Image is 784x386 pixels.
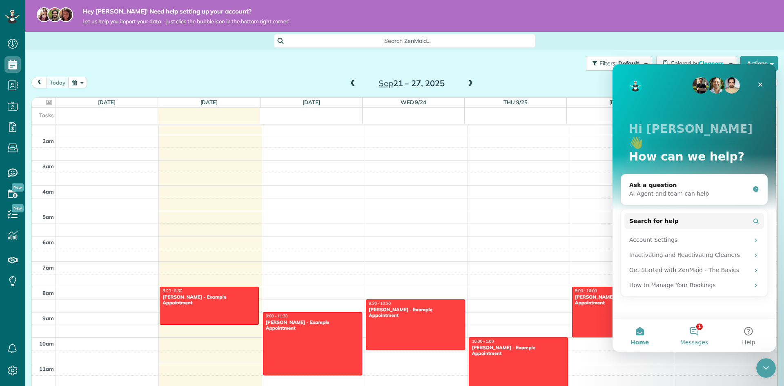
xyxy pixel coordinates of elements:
[369,301,391,306] span: 8:30 - 10:30
[618,60,640,67] span: Default
[31,77,47,88] button: prev
[39,366,54,372] span: 11am
[599,60,617,67] span: Filters:
[582,56,652,71] a: Filters: Default
[12,183,24,192] span: New
[670,60,726,67] span: Colored by
[42,138,54,144] span: 2am
[163,288,182,293] span: 8:00 - 9:30
[37,7,51,22] img: maria-72a9807cf96188c08ef61303f053569d2e2a8a1cde33d635c8a3ac13582a053d.jpg
[82,18,290,25] span: Let us help you import your data - just click the bubble icon in the bottom right corner!
[42,315,54,321] span: 9am
[503,99,528,105] a: Thu 9/25
[656,56,737,71] button: Colored byCleaners
[471,345,566,357] div: [PERSON_NAME] - Example Appointment
[586,56,652,71] button: Filters: Default
[379,78,393,88] span: Sep
[39,112,54,118] span: Tasks
[265,319,360,331] div: [PERSON_NAME] - Example Appointment
[609,99,627,105] a: [DATE]
[42,188,54,195] span: 4am
[42,214,54,220] span: 5am
[42,163,54,170] span: 3am
[266,313,288,319] span: 9:00 - 11:30
[12,204,24,212] span: New
[612,64,776,352] iframe: Intercom live chat
[740,56,778,71] button: Actions
[58,7,73,22] img: michelle-19f622bdf1676172e81f8f8fba1fb50e276960ebfe0243fe18214015130c80e4.jpg
[303,99,320,105] a: [DATE]
[42,290,54,296] span: 8am
[401,99,427,105] a: Wed 9/24
[472,339,494,344] span: 10:00 - 1:00
[575,294,669,306] div: [PERSON_NAME] - Example Appointment
[39,340,54,347] span: 10am
[162,294,256,306] div: [PERSON_NAME] - Example Appointment
[361,79,463,88] h2: 21 – 27, 2025
[200,99,218,105] a: [DATE]
[699,60,725,67] span: Cleaners
[42,239,54,245] span: 6am
[368,307,463,319] div: [PERSON_NAME] - Example Appointment
[575,288,597,293] span: 8:00 - 10:00
[756,358,776,378] iframe: Intercom live chat
[82,7,290,16] strong: Hey [PERSON_NAME]! Need help setting up your account?
[46,77,69,88] button: today
[47,7,62,22] img: jorge-587dff0eeaa6aab1f244e6dc62b8924c3b6ad411094392a53c71c6c4a576187d.jpg
[98,99,116,105] a: [DATE]
[42,264,54,271] span: 7am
